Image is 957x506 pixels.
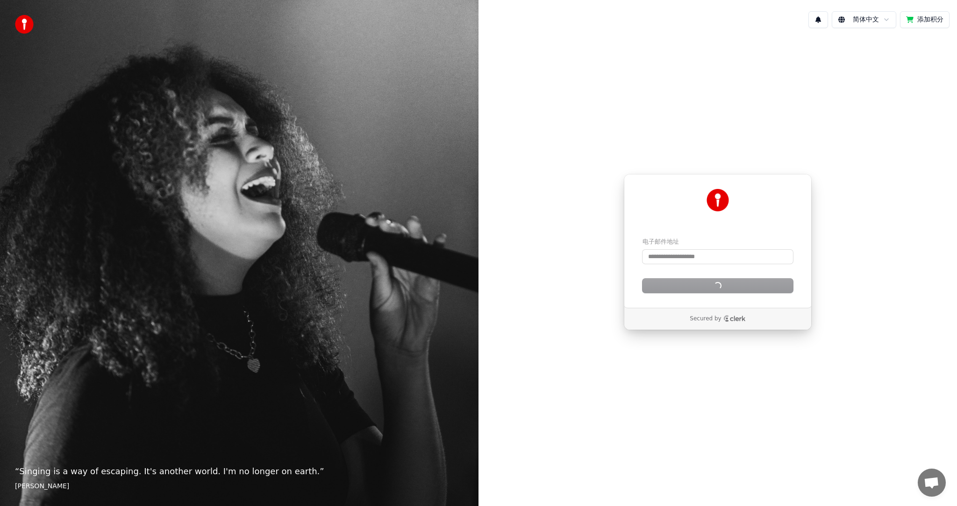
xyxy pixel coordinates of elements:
[15,15,34,34] img: youka
[15,482,464,491] footer: [PERSON_NAME]
[900,11,950,28] button: 添加积分
[15,465,464,478] p: “ Singing is a way of escaping. It's another world. I'm no longer on earth. ”
[707,189,729,211] img: Youka
[918,469,946,497] div: 开放式聊天
[690,315,721,323] p: Secured by
[723,315,746,322] a: Clerk logo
